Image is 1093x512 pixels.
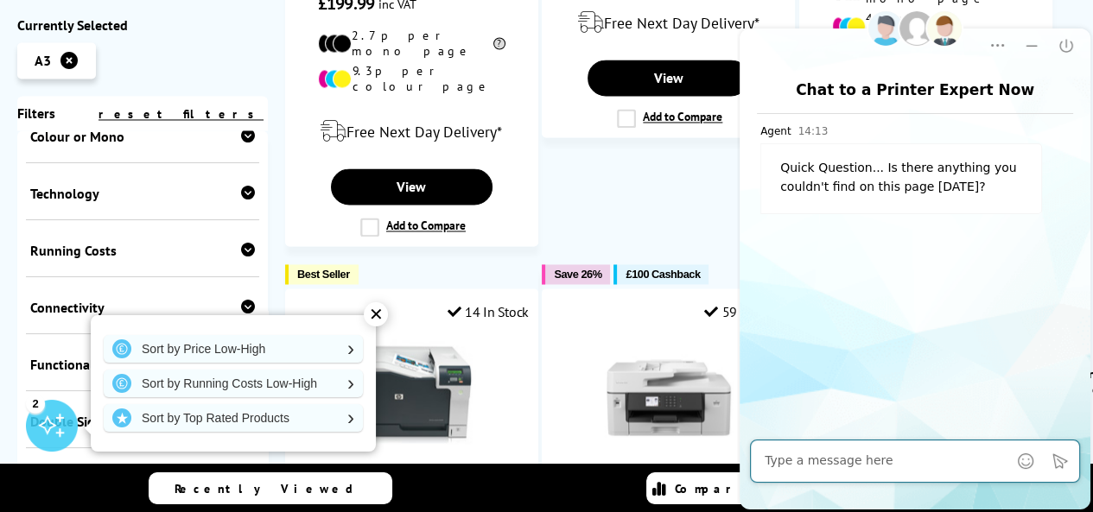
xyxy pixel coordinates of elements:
span: Recently Viewed [175,481,371,496]
span: Save 26% [554,268,601,281]
label: Add to Compare [360,218,466,237]
div: Chat to a Printer Expert Now [20,81,336,100]
img: Brother MFC-J6540DW [604,332,734,462]
button: Best Seller [285,264,359,284]
div: Quick Question... Is there anything you couldn't find on this page [DATE]? [43,159,285,197]
span: Agent [23,123,54,139]
li: 2.7p per mono page [318,28,505,59]
a: HP CP5225n [346,448,476,465]
a: Sort by Price Low-High [104,335,363,363]
a: reset filters [98,107,264,123]
div: Connectivity [30,300,255,317]
a: Recently Viewed [149,472,392,504]
a: Compare Products [646,472,890,504]
div: 14 In Stock [448,302,529,319]
button: Minimize [277,28,312,63]
span: A3 [35,53,51,70]
div: 2 [26,394,45,413]
a: View [331,168,492,205]
a: View [588,60,749,96]
label: Add to Compare [617,109,722,128]
span: £100 Cashback [626,268,700,281]
button: Click to send [308,446,339,477]
div: modal_delivery [295,107,529,155]
img: HP CP5225n [346,332,476,462]
div: ✕ [364,302,388,326]
div: Currently Selected [17,17,268,35]
button: £100 Cashback [613,264,709,284]
span: Best Seller [297,268,350,281]
a: Sort by Running Costs Low-High [104,370,363,397]
a: Sort by Top Rated Products [104,404,363,432]
li: 9.3p per colour page [318,63,505,94]
button: Emoji [273,446,304,477]
div: Running Costs [30,243,255,260]
div: Technology [30,186,255,203]
span: Filters [17,105,55,123]
span: Compare Products [675,481,884,496]
div: Functionality [30,357,255,374]
button: Save 26% [542,264,610,284]
div: 59 In Stock [704,302,785,319]
div: Colour or Mono [30,129,255,146]
a: Brother MFC-J6540DW [604,448,734,465]
span: 14:13 [61,121,92,142]
button: Dropdown Menu [243,28,277,63]
button: Close [312,28,346,63]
